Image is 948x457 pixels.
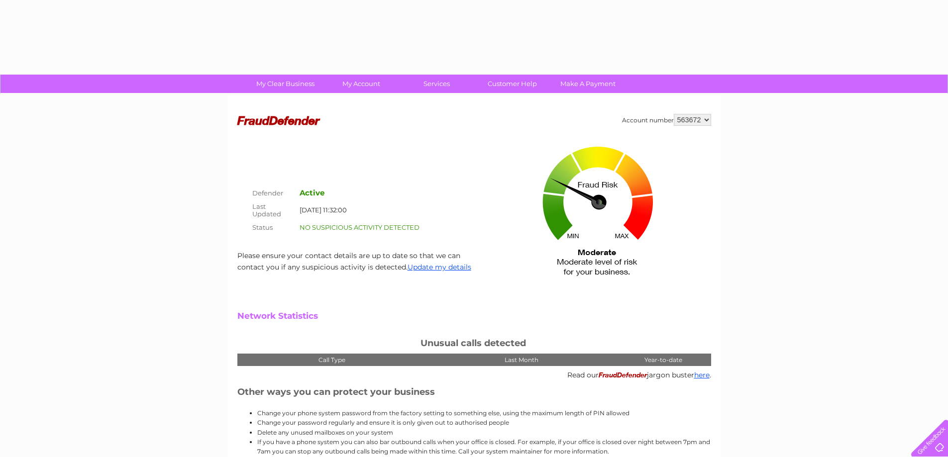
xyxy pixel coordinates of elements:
[320,75,402,93] a: My Account
[237,366,711,385] div: Read our jargon buster .
[396,75,478,93] a: Services
[622,114,711,126] div: Account number
[237,385,711,402] h3: Other ways you can protect your business
[257,408,711,418] li: Change your phone system password from the factory setting to something else, using the maximum l...
[426,354,616,366] th: Last Month
[297,186,422,199] td: Active
[257,428,711,437] li: Delete any unused mailboxes on your system
[547,75,629,93] a: Make A Payment
[408,263,471,272] a: Update my details
[237,250,474,273] p: Please ensure your contact details are up to date so that we can contact you if any suspicious ac...
[247,221,297,234] th: Status
[599,372,647,379] span: FraudDefender
[694,370,710,379] a: here
[297,221,422,234] td: NO SUSPICIOUS ACTIVITY DETECTED
[247,186,297,199] th: Defender
[237,336,711,354] h3: Unusual calls detected
[244,75,326,93] a: My Clear Business
[237,116,319,127] span: FraudDefender
[616,354,711,366] th: Year-to-date
[471,75,553,93] a: Customer Help
[247,200,297,221] th: Last Updated
[237,311,711,326] h2: Network Statistics
[237,354,427,366] th: Call Type
[257,437,711,456] li: If you have a phone system you can also bar outbound calls when your office is closed. For exampl...
[257,418,711,427] li: Change your password regularly and ensure it is only given out to authorised people
[297,200,422,221] td: [DATE] 11:32:00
